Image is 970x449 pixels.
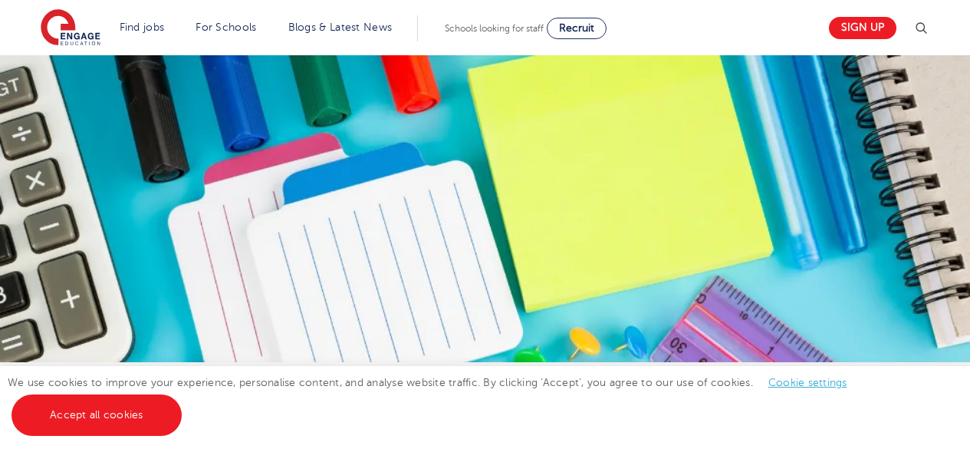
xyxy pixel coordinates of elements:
a: Cookie settings [768,377,847,388]
span: Schools looking for staff [445,23,544,34]
a: For Schools [196,21,256,33]
span: Recruit [559,22,594,34]
a: Accept all cookies [12,395,182,436]
a: Blogs & Latest News [288,21,393,33]
span: We use cookies to improve your experience, personalise content, and analyse website traffic. By c... [8,377,863,421]
a: Find jobs [120,21,165,33]
img: Engage Education [41,9,100,48]
a: Sign up [829,17,896,39]
a: Recruit [547,18,607,39]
